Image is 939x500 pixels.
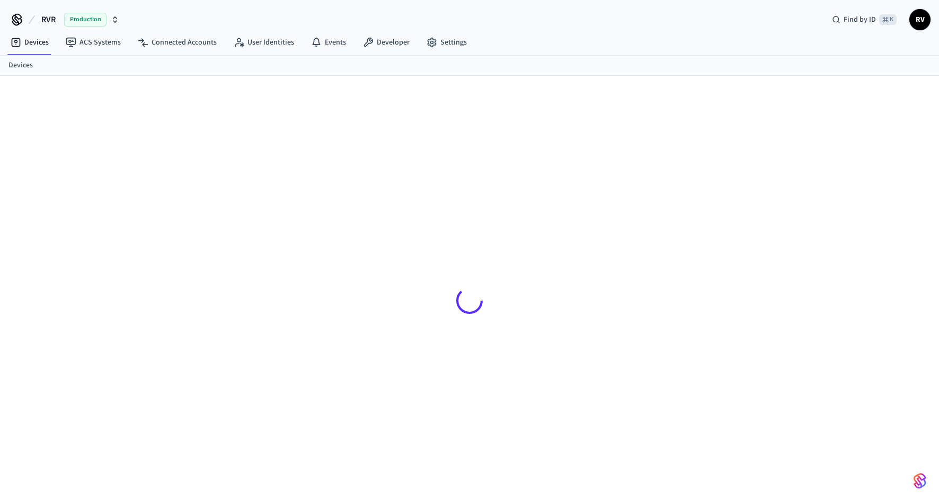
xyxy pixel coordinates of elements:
a: Settings [418,33,475,52]
div: Find by ID⌘ K [823,10,905,29]
button: RV [909,9,931,30]
a: Devices [2,33,57,52]
a: Events [303,33,355,52]
a: Devices [8,60,33,71]
a: Connected Accounts [129,33,225,52]
span: Find by ID [844,14,876,25]
span: RVR [41,13,56,26]
span: ⌘ K [879,14,897,25]
a: ACS Systems [57,33,129,52]
span: Production [64,13,107,27]
a: Developer [355,33,418,52]
a: User Identities [225,33,303,52]
img: SeamLogoGradient.69752ec5.svg [914,472,926,489]
span: RV [910,10,929,29]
